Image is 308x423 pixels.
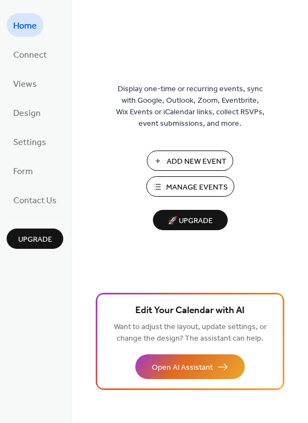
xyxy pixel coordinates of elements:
[7,13,43,37] a: Home
[13,18,37,35] span: Home
[135,303,245,319] span: Edit Your Calendar with AI
[13,105,41,122] span: Design
[114,320,267,346] span: Want to adjust the layout, update settings, or change the design? The assistant can help.
[146,176,234,197] button: Manage Events
[13,192,57,209] span: Contact Us
[13,163,33,180] span: Form
[7,71,43,95] a: Views
[7,130,53,153] a: Settings
[7,159,40,182] a: Form
[18,234,52,246] span: Upgrade
[159,214,221,229] span: 🚀 Upgrade
[13,76,37,93] span: Views
[7,101,47,124] a: Design
[152,362,213,374] span: Open AI Assistant
[7,229,63,249] button: Upgrade
[7,188,63,211] a: Contact Us
[167,156,227,168] span: Add New Event
[116,84,265,130] span: Display one-time or recurring events, sync with Google, Outlook, Zoom, Eventbrite, Wix Events or ...
[153,210,228,230] button: 🚀 Upgrade
[166,182,228,193] span: Manage Events
[7,42,53,66] a: Connect
[13,134,46,151] span: Settings
[135,354,245,379] button: Open AI Assistant
[13,47,47,64] span: Connect
[147,151,233,171] button: Add New Event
